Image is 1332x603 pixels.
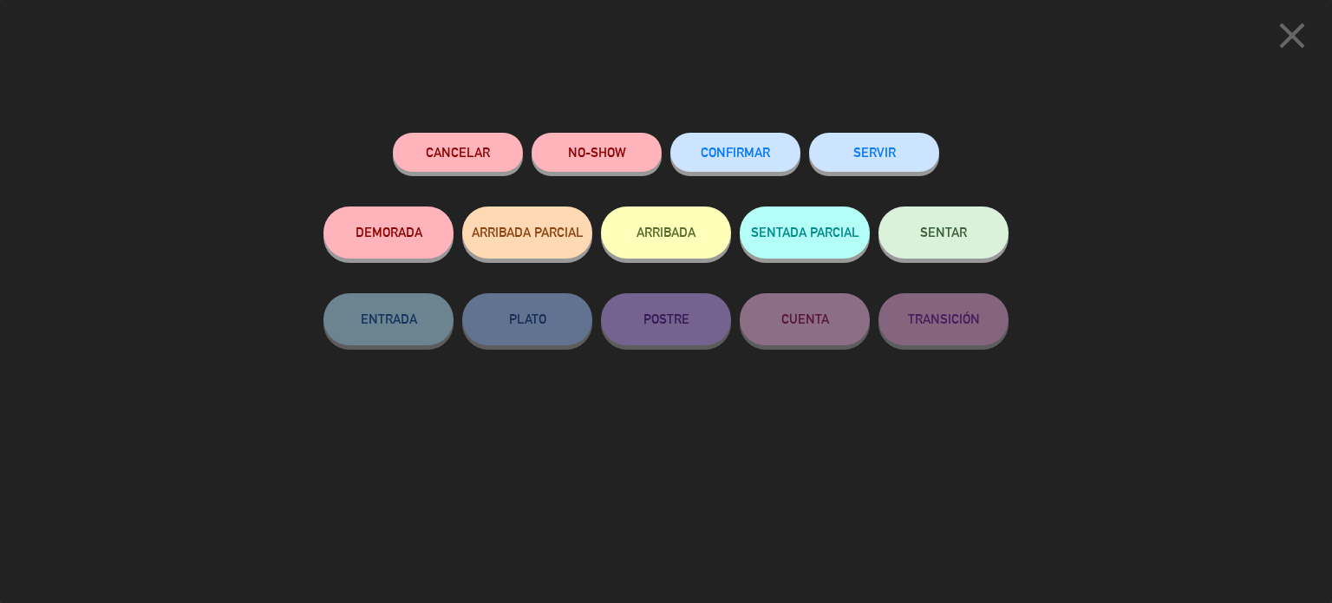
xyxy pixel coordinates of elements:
button: close [1265,13,1319,64]
button: CUENTA [740,293,870,345]
span: CONFIRMAR [701,145,770,160]
span: ARRIBADA PARCIAL [472,225,584,239]
button: ARRIBADA [601,206,731,259]
button: TRANSICIÓN [878,293,1009,345]
span: SENTAR [920,225,967,239]
button: Cancelar [393,133,523,172]
button: CONFIRMAR [670,133,800,172]
button: ENTRADA [323,293,454,345]
button: POSTRE [601,293,731,345]
button: SERVIR [809,133,939,172]
button: SENTAR [878,206,1009,259]
button: ARRIBADA PARCIAL [462,206,592,259]
button: DEMORADA [323,206,454,259]
i: close [1270,14,1314,57]
button: NO-SHOW [532,133,662,172]
button: PLATO [462,293,592,345]
button: SENTADA PARCIAL [740,206,870,259]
